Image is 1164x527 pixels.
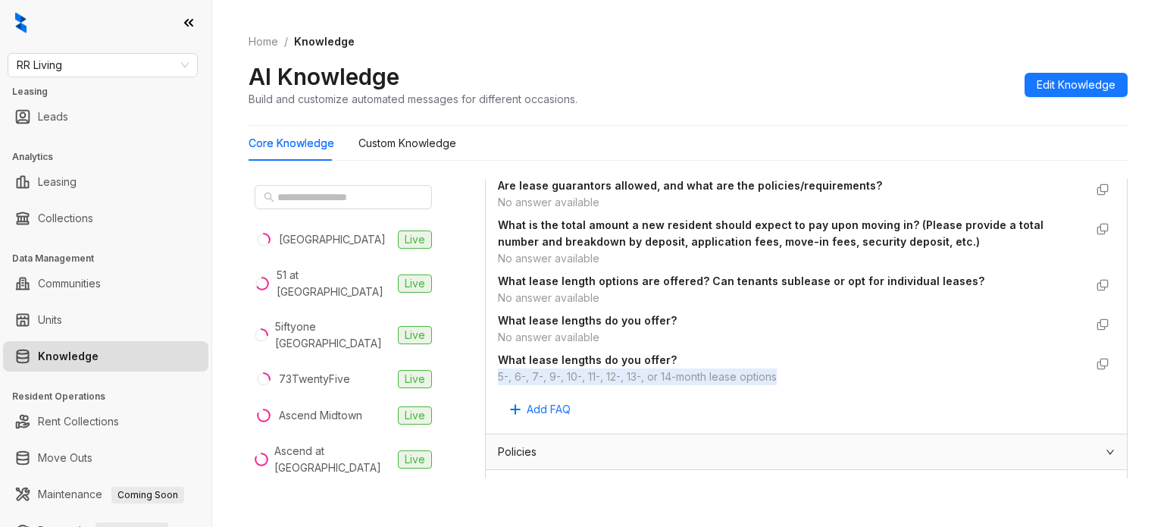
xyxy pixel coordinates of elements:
[12,150,211,164] h3: Analytics
[38,167,77,197] a: Leasing
[498,397,583,422] button: Add FAQ
[264,192,274,202] span: search
[279,407,362,424] div: Ascend Midtown
[398,370,432,388] span: Live
[3,341,208,372] li: Knowledge
[498,218,1044,248] strong: What is the total amount a new resident should expect to pay upon moving in? (Please provide a to...
[358,135,456,152] div: Custom Knowledge
[38,102,68,132] a: Leads
[17,54,189,77] span: RR Living
[249,135,334,152] div: Core Knowledge
[3,305,208,335] li: Units
[249,62,399,91] h2: AI Knowledge
[1106,447,1115,456] span: expanded
[3,167,208,197] li: Leasing
[38,341,99,372] a: Knowledge
[486,434,1127,469] div: Policies
[1037,77,1115,93] span: Edit Knowledge
[277,267,392,300] div: 51 at [GEOGRAPHIC_DATA]
[398,406,432,425] span: Live
[38,443,92,473] a: Move Outs
[3,268,208,299] li: Communities
[249,91,577,107] div: Build and customize automated messages for different occasions.
[3,102,208,132] li: Leads
[498,369,1084,385] div: 5-, 6-, 7-, 9-, 10-, 11-, 12-, 13-, or 14-month lease options
[275,318,392,352] div: 5iftyone [GEOGRAPHIC_DATA]
[246,33,281,50] a: Home
[3,443,208,473] li: Move Outs
[398,231,432,249] span: Live
[279,371,350,387] div: 73TwentyFive
[111,487,184,503] span: Coming Soon
[398,326,432,344] span: Live
[12,390,211,403] h3: Resident Operations
[398,450,432,469] span: Live
[398,274,432,293] span: Live
[3,479,208,510] li: Maintenance
[527,401,571,418] span: Add FAQ
[3,406,208,437] li: Rent Collections
[274,443,392,476] div: Ascend at [GEOGRAPHIC_DATA]
[1025,73,1128,97] button: Edit Knowledge
[498,329,1084,346] div: No answer available
[38,203,93,234] a: Collections
[279,231,386,248] div: [GEOGRAPHIC_DATA]
[12,252,211,265] h3: Data Management
[498,353,677,366] strong: What lease lengths do you offer?
[15,12,27,33] img: logo
[12,85,211,99] h3: Leasing
[498,179,882,192] strong: Are lease guarantors allowed, and what are the policies/requirements?
[294,35,355,48] span: Knowledge
[498,444,537,460] span: Policies
[498,194,1084,211] div: No answer available
[38,305,62,335] a: Units
[284,33,288,50] li: /
[498,250,1084,267] div: No answer available
[498,290,1084,306] div: No answer available
[3,203,208,234] li: Collections
[498,274,984,287] strong: What lease length options are offered? Can tenants sublease or opt for individual leases?
[38,268,101,299] a: Communities
[38,406,119,437] a: Rent Collections
[498,314,677,327] strong: What lease lengths do you offer?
